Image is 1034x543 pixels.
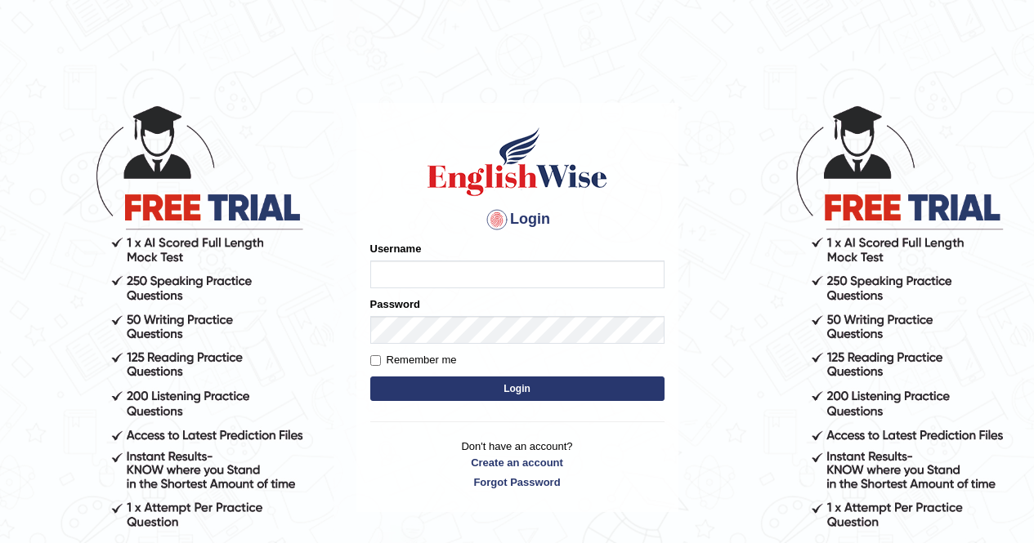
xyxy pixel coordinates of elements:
button: Login [370,376,665,401]
label: Remember me [370,352,457,368]
label: Password [370,296,420,312]
a: Forgot Password [370,474,665,490]
input: Remember me [370,355,381,366]
img: Logo of English Wise sign in for intelligent practice with AI [424,125,611,198]
a: Create an account [370,455,665,470]
label: Username [370,241,422,256]
h4: Login [370,207,665,233]
p: Don't have an account? [370,438,665,489]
